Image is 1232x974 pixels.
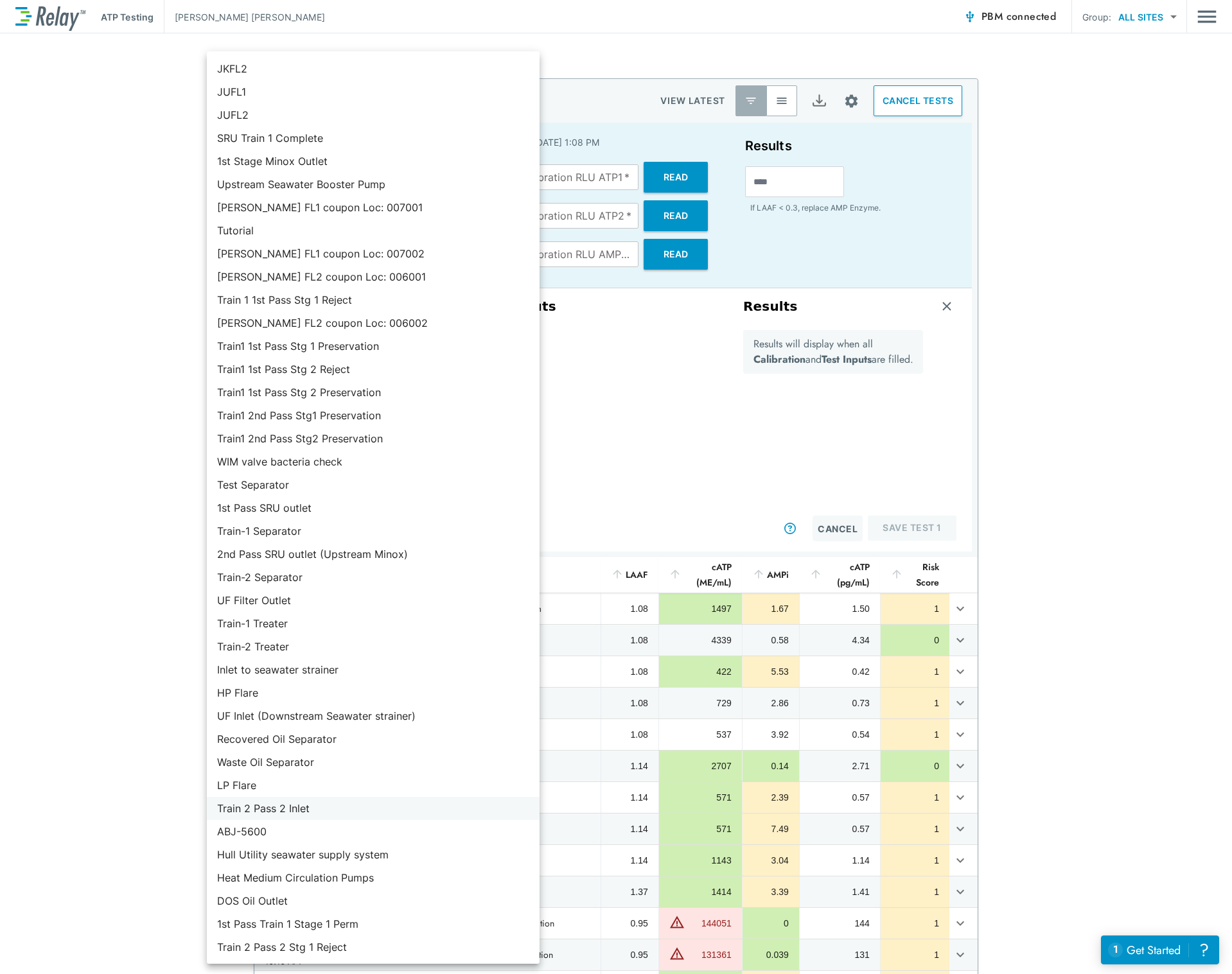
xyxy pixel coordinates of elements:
[207,242,540,265] li: [PERSON_NAME] FL1 coupon Loc: 007002
[207,311,540,335] li: [PERSON_NAME] FL2 coupon Loc: 006002
[207,450,540,473] li: WIM valve bacteria check
[207,196,540,219] li: [PERSON_NAME] FL1 coupon Loc: 007001
[207,473,540,496] li: Test Separator
[207,173,540,196] li: Upstream Seawater Booster Pump
[1101,935,1219,964] iframe: Resource center
[207,219,540,242] li: Tutorial
[207,889,540,912] li: DOS Oil Outlet
[207,381,540,404] li: Train1 1st Pass Stg 2 Preservation
[207,358,540,381] li: Train1 1st Pass Stg 2 Reject
[207,566,540,589] li: Train-2 Separator
[207,704,540,727] li: UF Inlet (Downstream Seawater strainer)
[207,635,540,658] li: Train-2 Treater
[207,265,540,288] li: [PERSON_NAME] FL2 coupon Loc: 006001
[207,751,540,774] li: Waste Oil Separator
[207,727,540,751] li: Recovered Oil Separator
[207,496,540,519] li: 1st Pass SRU outlet
[207,612,540,635] li: Train-1 Treater
[207,150,540,173] li: 1st Stage Minox Outlet
[207,797,540,820] li: Train 2 Pass 2 Inlet
[207,543,540,566] li: 2nd Pass SRU outlet (Upstream Minox)
[207,335,540,358] li: Train1 1st Pass Stg 1 Preservation
[207,658,540,681] li: Inlet to seawater strainer
[207,126,540,150] li: SRU Train 1 Complete
[207,774,540,797] li: LP Flare
[207,80,540,103] li: JUFL1
[207,103,540,126] li: JUFL2
[207,288,540,311] li: Train 1 1st Pass Stg 1 Reject
[207,681,540,704] li: HP Flare
[207,519,540,543] li: Train-1 Separator
[207,843,540,866] li: Hull Utility seawater supply system
[207,820,540,843] li: ABJ-5600
[207,57,540,80] li: JKFL2
[207,935,540,959] li: Train 2 Pass 2 Stg 1 Reject
[207,427,540,450] li: Train1 2nd Pass Stg2 Preservation
[207,404,540,427] li: Train1 2nd Pass Stg1 Preservation
[207,866,540,889] li: Heat Medium Circulation Pumps
[207,589,540,612] li: UF Filter Outlet
[207,912,540,935] li: 1st Pass Train 1 Stage 1 Perm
